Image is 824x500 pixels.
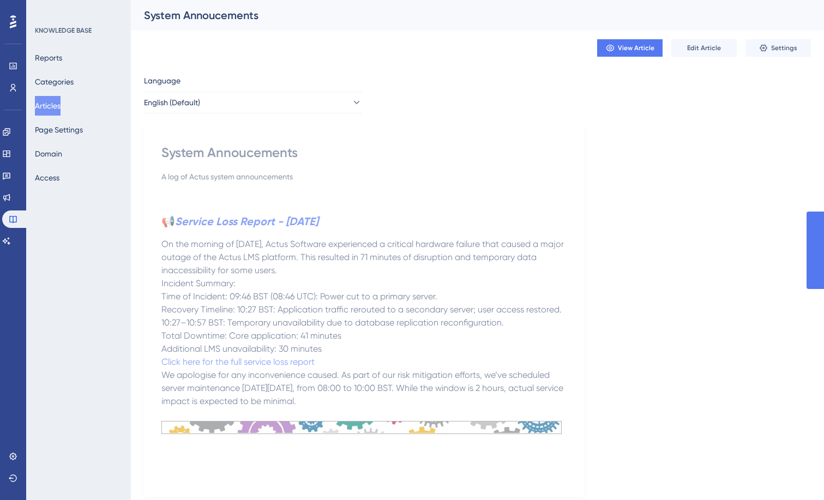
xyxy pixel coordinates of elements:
button: Domain [35,144,62,164]
span: We apologise for any inconvenience caused. As part of our risk mitigation efforts, we’ve schedule... [161,370,566,406]
button: Settings [745,39,811,57]
span: Incident Summary: [161,278,236,288]
button: Articles [35,96,61,116]
strong: Service Loss Report - [DATE] [175,215,318,228]
div: A log of Actus system announcements [161,170,567,183]
button: Edit Article [671,39,737,57]
span: View Article [618,44,654,52]
button: Reports [35,48,62,68]
span: Settings [771,44,797,52]
span: Total Downtime: Core application: 41 minutes [161,330,341,341]
span: 📢 [161,215,175,228]
div: KNOWLEDGE BASE [35,26,92,35]
button: Page Settings [35,120,83,140]
span: Time of Incident: 09:46 BST (08:46 UTC): Power cut to a primary server. [161,291,437,302]
div: System Annoucements [161,144,567,161]
iframe: UserGuiding AI Assistant Launcher [778,457,811,490]
span: Language [144,74,181,87]
button: Categories [35,72,74,92]
span: Recovery Timeline: 10:27 BST: Application traffic rerouted to a secondary server; user access res... [161,304,564,328]
span: On the morning of [DATE], Actus Software experienced a critical hardware failure that caused a ma... [161,239,566,275]
span: Edit Article [687,44,721,52]
button: View Article [597,39,663,57]
span: Additional LMS unavailability: 30 minutes [161,344,322,354]
div: System Annoucements [144,8,784,23]
button: English (Default) [144,92,362,113]
span: English (Default) [144,96,200,109]
a: Click here for the full service loss report [161,357,315,367]
button: Access [35,168,59,188]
